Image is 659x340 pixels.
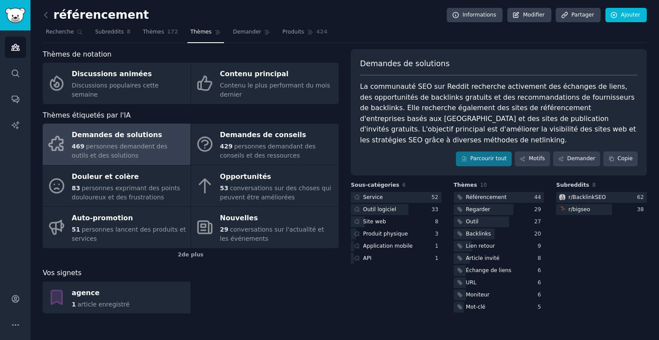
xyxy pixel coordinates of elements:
[454,229,544,239] a: Backlinks20
[360,82,638,144] font: La communauté SEO sur Reddit recherche activement des échanges de liens, des opportunités de back...
[402,182,406,188] font: 6
[466,194,507,200] font: Référencement
[72,143,85,150] font: 469
[351,241,442,252] a: Application mobile1
[351,216,442,227] a: Site web8
[363,243,413,249] font: Application mobile
[43,63,190,104] a: Discussions animéesDiscussions populaires cette semaine
[454,204,544,215] a: Regarder29
[178,252,182,258] font: 2
[454,302,544,313] a: Mot-clé5
[556,204,647,215] a: bigseor/bigseo38
[480,182,487,188] font: 10
[72,301,76,308] font: 1
[351,192,442,203] a: Service52
[72,226,186,242] font: personnes lancent des produits et services
[72,143,168,159] font: personnes demandent des outils et des solutions
[466,267,511,273] font: Échange de liens
[143,29,164,35] font: Thèmes
[191,165,339,207] a: Opportunités53conversations sur des choses qui peuvent être améliorées
[435,219,438,225] font: 8
[538,255,541,261] font: 8
[466,255,499,261] font: Article invité
[220,185,228,192] font: 53
[191,124,339,165] a: Demandes de conseils429personnes demandant des conseils et des ressources
[43,269,82,277] font: Vos signets
[54,8,149,21] font: référencement
[618,155,633,162] font: Copie
[220,82,330,98] font: Contenu le plus performant du mois dernier
[637,206,644,212] font: 38
[72,185,80,192] font: 83
[360,59,450,68] font: Demandes de solutions
[220,185,331,201] font: conversations sur des choses qui peuvent être améliorées
[556,182,589,188] font: Subreddits
[466,279,476,286] font: URL
[534,206,541,212] font: 29
[534,231,541,237] font: 20
[78,301,130,308] font: article enregistré
[556,8,601,23] a: Partager
[529,155,545,162] font: Motifs
[538,243,541,249] font: 9
[363,219,386,225] font: Site web
[316,29,328,35] font: 424
[43,124,190,165] a: Demandes de solutions469personnes demandent des outils et des solutions
[466,292,489,298] font: Moniteur
[351,182,399,188] font: Sous-catégories
[571,12,594,18] font: Partager
[351,229,442,239] a: Produit physique3
[431,194,438,200] font: 52
[72,131,162,139] font: Demandes de solutions
[568,194,572,200] font: r/
[559,194,565,200] img: Backlink SEO
[220,131,306,139] font: Demandes de conseils
[72,226,80,233] font: 51
[5,8,25,23] img: Logo de GummySearch
[92,25,133,43] a: Subreddits8
[230,25,274,43] a: Demander
[220,70,289,78] font: Contenu principal
[454,192,544,203] a: Référencement44
[220,172,271,181] font: Opportunités
[72,214,133,222] font: Auto-promotion
[43,165,190,207] a: Douleur et colère83personnes exprimant des points douloureux et des frustrations
[72,289,100,297] font: agence
[470,155,506,162] font: Parcourir tout
[363,255,371,261] font: API
[279,25,330,43] a: Produits424
[435,255,438,261] font: 1
[140,25,181,43] a: Thèmes172
[466,219,479,225] font: Outil
[363,194,383,200] font: Service
[534,194,541,200] font: 44
[556,192,647,203] a: Backlink SEOr/BacklinkSEO62
[538,279,541,286] font: 6
[233,29,262,35] font: Demander
[466,304,486,310] font: Mot-clé
[573,206,590,212] font: bigseo
[435,243,438,249] font: 1
[605,8,647,23] a: Ajouter
[282,29,304,35] font: Produits
[95,29,124,35] font: Subreddits
[167,29,178,35] font: 172
[568,206,572,212] font: r/
[559,206,565,212] img: bigseo
[466,243,495,249] font: Lien retour
[621,12,640,18] font: Ajouter
[435,231,438,237] font: 3
[220,226,324,242] font: conversations sur l'actualité et les événements
[454,241,544,252] a: Lien retour9
[466,206,490,212] font: Regarder
[454,265,544,276] a: Échange de liens6
[454,253,544,264] a: Article invité8
[43,111,131,119] font: Thèmes étiquetés par l'IA
[603,151,638,166] button: Copie
[220,143,316,159] font: personnes demandant des conseils et des ressources
[515,151,550,166] a: Motifs
[507,8,551,23] a: Modifier
[447,8,503,23] a: Informations
[534,219,541,225] font: 27
[538,304,541,310] font: 5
